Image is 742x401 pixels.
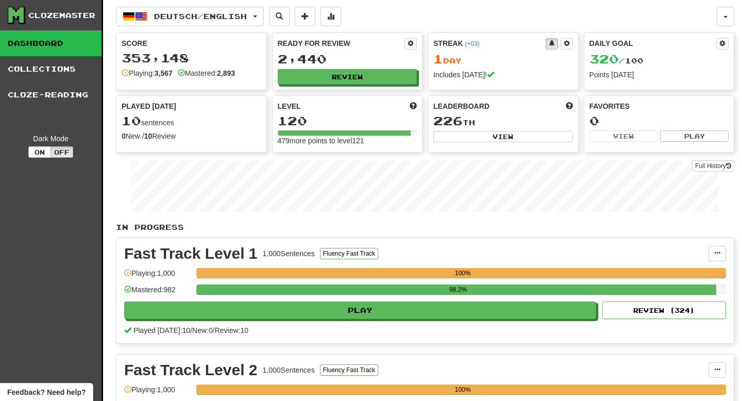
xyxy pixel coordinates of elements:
[433,101,490,111] span: Leaderboard
[116,7,264,26] button: Deutsch/English
[433,113,463,128] span: 226
[122,114,261,128] div: sentences
[589,56,644,65] span: / 100
[278,53,417,65] div: 2,440
[122,38,261,48] div: Score
[433,53,573,66] div: Day
[295,7,315,26] button: Add sentence to collection
[566,101,573,111] span: This week in points, UTC
[321,7,341,26] button: More stats
[263,248,315,259] div: 1,000 Sentences
[589,114,729,127] div: 0
[433,70,573,80] div: Includes [DATE]!
[178,68,235,78] div: Mastered:
[122,132,126,140] strong: 0
[122,113,141,128] span: 10
[199,268,726,278] div: 100%
[433,38,546,48] div: Streak
[122,101,176,111] span: Played [DATE]
[433,114,573,128] div: th
[589,130,658,142] button: View
[589,101,729,111] div: Favorites
[692,160,734,172] a: Full History
[278,114,417,127] div: 120
[116,222,734,232] p: In Progress
[199,285,716,295] div: 98.2%
[589,52,619,66] span: 320
[50,146,73,158] button: Off
[28,146,51,158] button: On
[199,385,726,395] div: 100%
[144,132,153,140] strong: 10
[320,364,378,376] button: Fluency Fast Track
[133,326,190,335] span: Played [DATE]: 10
[278,38,405,48] div: Ready for Review
[192,326,213,335] span: New: 0
[190,326,192,335] span: /
[320,248,378,259] button: Fluency Fast Track
[7,387,86,397] span: Open feedback widget
[263,365,315,375] div: 1,000 Sentences
[278,101,301,111] span: Level
[124,268,191,285] div: Playing: 1,000
[213,326,215,335] span: /
[124,246,258,261] div: Fast Track Level 1
[278,136,417,146] div: 479 more points to level 121
[122,68,173,78] div: Playing:
[215,326,248,335] span: Review: 10
[8,133,94,144] div: Dark Mode
[589,70,729,80] div: Points [DATE]
[589,38,717,49] div: Daily Goal
[217,69,235,77] strong: 2,893
[278,69,417,85] button: Review
[124,285,191,302] div: Mastered: 982
[269,7,290,26] button: Search sentences
[465,40,479,47] a: (+03)
[433,52,443,66] span: 1
[28,10,95,21] div: Clozemaster
[122,52,261,64] div: 353,148
[602,302,726,319] button: Review (324)
[124,302,596,319] button: Play
[155,69,173,77] strong: 3,567
[122,131,261,141] div: New / Review
[433,131,573,142] button: View
[124,362,258,378] div: Fast Track Level 2
[410,101,417,111] span: Score more points to level up
[660,130,729,142] button: Play
[154,12,247,21] span: Deutsch / English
